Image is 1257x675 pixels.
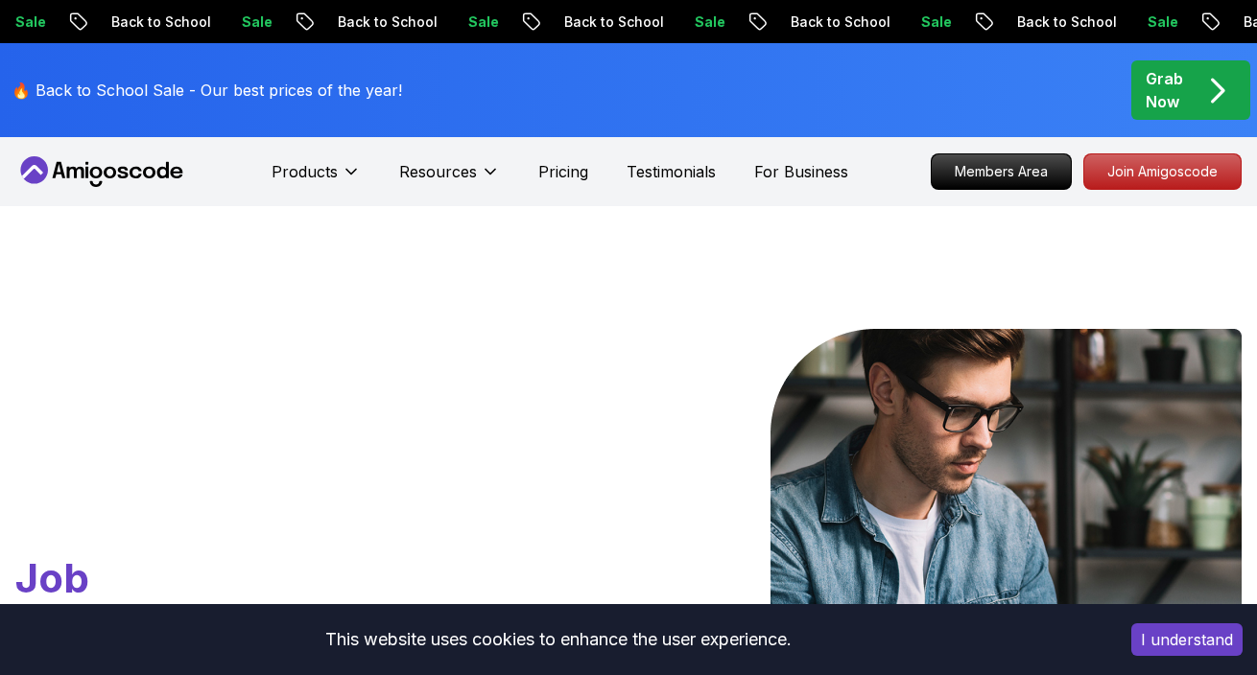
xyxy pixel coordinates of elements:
p: Back to School [75,12,205,32]
p: Members Area [932,154,1071,189]
button: Accept cookies [1131,623,1243,656]
p: Back to School [981,12,1111,32]
a: Pricing [538,160,588,183]
a: For Business [754,160,848,183]
p: Grab Now [1146,67,1183,113]
p: Back to School [754,12,885,32]
a: Members Area [931,153,1072,190]
p: Sale [205,12,267,32]
p: Sale [1111,12,1173,32]
p: Sale [885,12,946,32]
button: Resources [399,160,500,198]
span: Job [15,553,89,602]
p: Back to School [528,12,658,32]
p: Resources [399,160,477,183]
p: 🔥 Back to School Sale - Our best prices of the year! [12,79,402,102]
p: Sale [658,12,720,32]
p: Sale [432,12,493,32]
h1: Go From Learning to Hired: Master Java, Spring Boot & Cloud Skills That Get You the [15,329,509,606]
p: Back to School [301,12,432,32]
p: Join Amigoscode [1084,154,1241,189]
p: Products [272,160,338,183]
a: Testimonials [627,160,716,183]
a: Join Amigoscode [1083,153,1242,190]
div: This website uses cookies to enhance the user experience. [14,618,1103,661]
button: Products [272,160,361,198]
